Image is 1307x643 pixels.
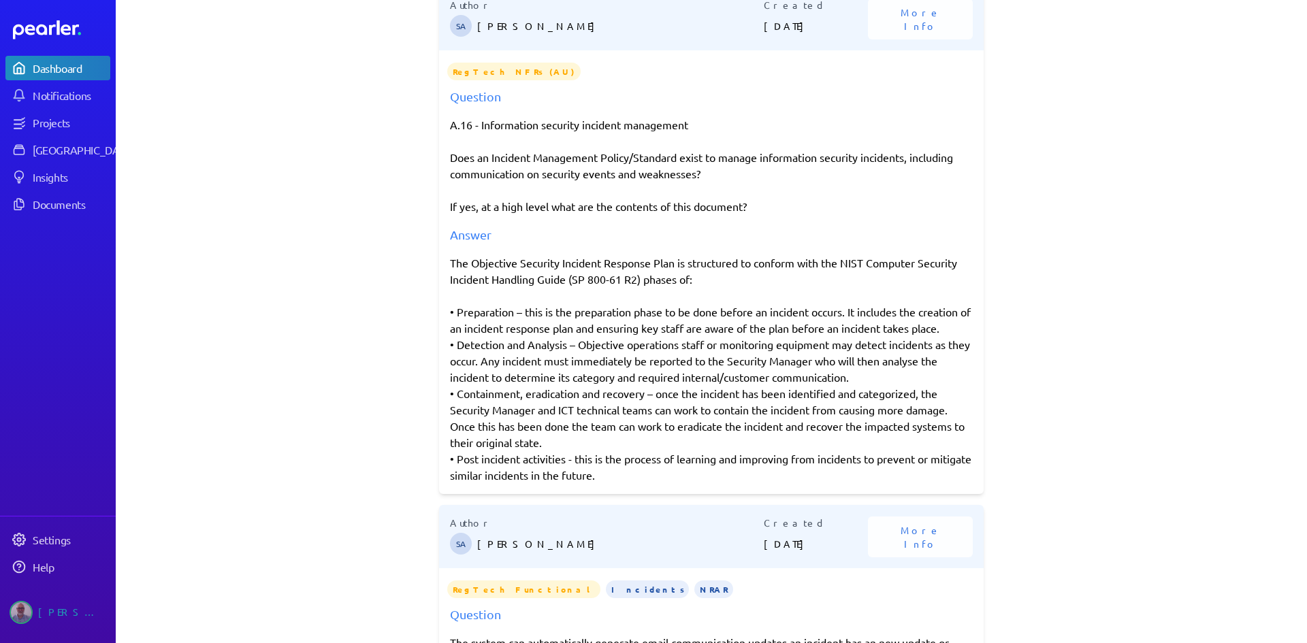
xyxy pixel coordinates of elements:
[10,601,33,624] img: Jason Riches
[5,192,110,216] a: Documents
[5,110,110,135] a: Projects
[5,527,110,552] a: Settings
[33,143,134,156] div: [GEOGRAPHIC_DATA]
[450,15,472,37] span: Steve Ackermann
[450,87,973,105] div: Question
[5,137,110,162] a: [GEOGRAPHIC_DATA]
[764,12,869,39] p: [DATE]
[33,61,109,75] div: Dashboard
[33,170,109,184] div: Insights
[5,555,110,579] a: Help
[33,116,109,129] div: Projects
[33,533,109,546] div: Settings
[477,12,764,39] p: [PERSON_NAME]
[477,530,764,557] p: [PERSON_NAME]
[5,56,110,80] a: Dashboard
[5,83,110,108] a: Notifications
[606,580,689,598] span: Incidents
[450,254,973,483] div: The Objective Security Incident Response Plan is structured to conform with the NIST Computer Sec...
[868,516,973,557] button: More Info
[884,5,956,33] span: More Info
[447,580,600,598] span: RegTech Functional
[33,88,109,102] div: Notifications
[38,601,106,624] div: [PERSON_NAME]
[764,530,869,557] p: [DATE]
[33,197,109,211] div: Documents
[694,580,733,598] span: NRAR
[450,225,973,244] div: Answer
[450,605,973,623] div: Question
[450,516,764,530] p: Author
[33,560,109,574] div: Help
[447,63,581,80] span: RegTech NFRs (AU)
[5,595,110,629] a: Jason Riches's photo[PERSON_NAME]
[884,523,956,550] span: More Info
[13,20,110,39] a: Dashboard
[450,116,973,214] p: A.16 - Information security incident management Does an Incident Management Policy/Standard exist...
[764,516,869,530] p: Created
[450,533,472,555] span: Steve Ackermann
[5,165,110,189] a: Insights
